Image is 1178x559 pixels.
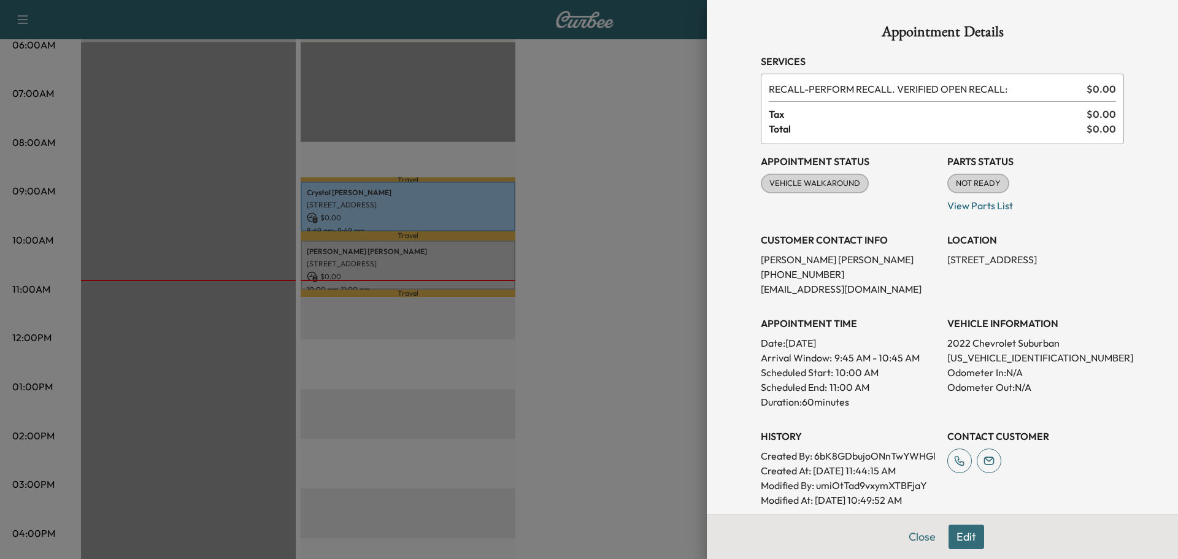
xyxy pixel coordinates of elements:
p: 10:00 AM [836,365,879,380]
span: $ 0.00 [1087,121,1116,136]
p: Created At : [DATE] 11:44:15 AM [761,463,937,478]
p: Date: [DATE] [761,336,937,350]
p: Duration: 60 minutes [761,395,937,409]
button: Close [901,525,944,549]
h3: VEHICLE INFORMATION [947,316,1124,331]
p: [PHONE_NUMBER] [761,267,937,282]
p: [US_VEHICLE_IDENTIFICATION_NUMBER] [947,350,1124,365]
h3: CUSTOMER CONTACT INFO [761,233,937,247]
p: Modified By : umiOtTad9vxymXTBFjaY [761,478,937,493]
span: NOT READY [949,177,1008,190]
span: PERFORM RECALL. VERIFIED OPEN RECALL: [769,82,1082,96]
h3: Parts Status [947,154,1124,169]
p: 11:00 AM [830,380,869,395]
span: Total [769,121,1087,136]
p: [EMAIL_ADDRESS][DOMAIN_NAME] [761,282,937,296]
h3: Services [761,54,1124,69]
span: Tax [769,107,1087,121]
p: [STREET_ADDRESS] [947,252,1124,267]
h3: APPOINTMENT TIME [761,316,937,331]
p: Created By : 6bK8GDbujoONnTwYWHGl [761,449,937,463]
h3: History [761,429,937,444]
p: Scheduled Start: [761,365,833,380]
p: Odometer In: N/A [947,365,1124,380]
p: Arrival Window: [761,350,937,365]
h3: Appointment Status [761,154,937,169]
button: Edit [949,525,984,549]
h3: CONTACT CUSTOMER [947,429,1124,444]
p: [PERSON_NAME] [PERSON_NAME] [761,252,937,267]
p: Modified At : [DATE] 10:49:52 AM [761,493,937,507]
h3: LOCATION [947,233,1124,247]
p: 2022 Chevrolet Suburban [947,336,1124,350]
h1: Appointment Details [761,25,1124,44]
span: $ 0.00 [1087,82,1116,96]
p: View Parts List [947,193,1124,213]
span: $ 0.00 [1087,107,1116,121]
span: 9:45 AM - 10:45 AM [834,350,920,365]
span: VEHICLE WALKAROUND [762,177,868,190]
p: Odometer Out: N/A [947,380,1124,395]
p: Scheduled End: [761,380,827,395]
